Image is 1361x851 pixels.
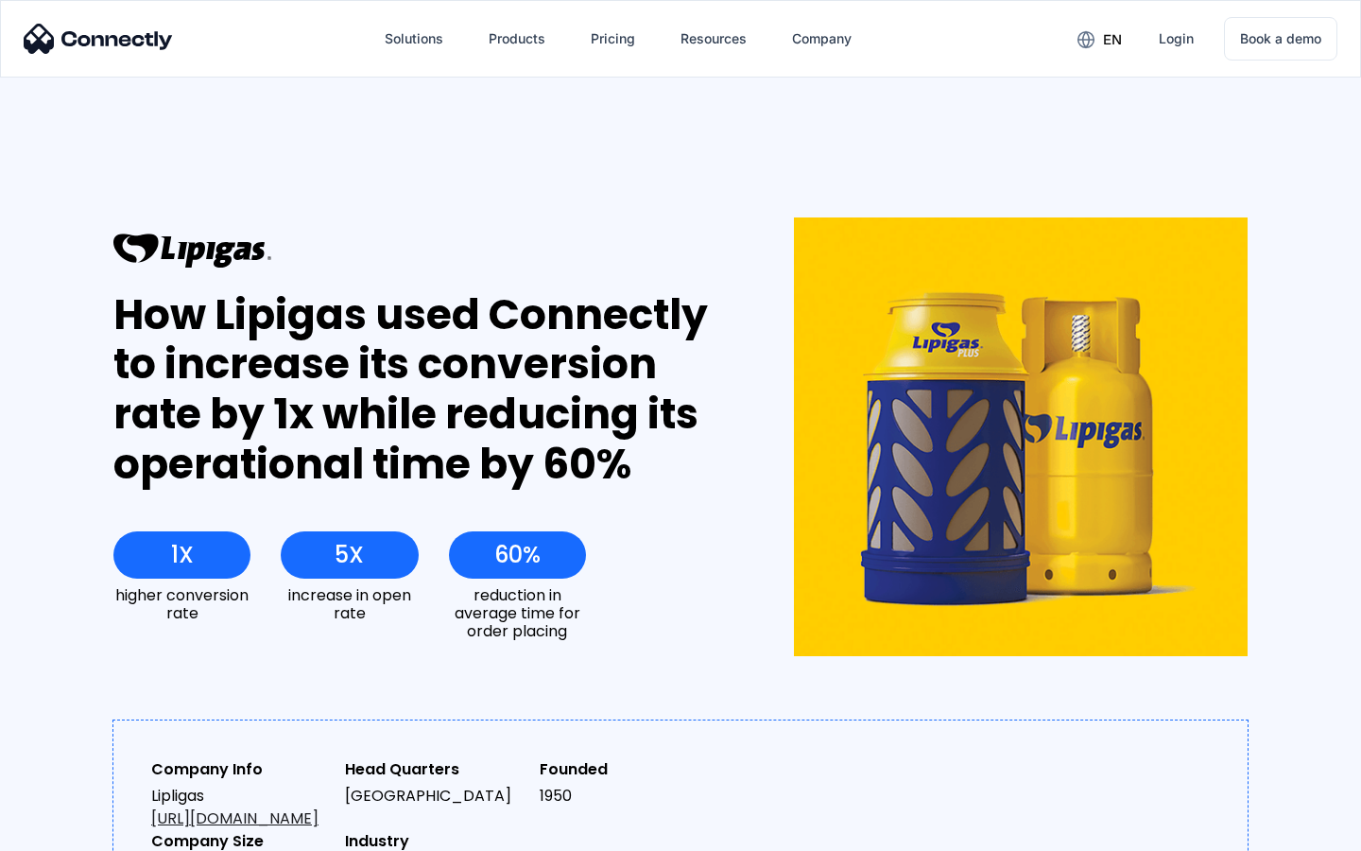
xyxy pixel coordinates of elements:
ul: Language list [38,818,113,844]
div: Lipligas [151,785,330,830]
div: increase in open rate [281,586,418,622]
a: Login [1144,16,1209,61]
aside: Language selected: English [19,818,113,844]
img: Connectly Logo [24,24,173,54]
div: en [1103,26,1122,53]
div: Resources [680,26,747,52]
div: Company [792,26,852,52]
div: reduction in average time for order placing [449,586,586,641]
a: Pricing [576,16,650,61]
div: Products [489,26,545,52]
div: Solutions [385,26,443,52]
a: Book a demo [1224,17,1337,61]
div: Login [1159,26,1194,52]
a: [URL][DOMAIN_NAME] [151,808,319,829]
div: 60% [494,542,541,568]
div: How Lipigas used Connectly to increase its conversion rate by 1x while reducing its operational t... [113,290,725,490]
div: Company Info [151,758,330,781]
div: higher conversion rate [113,586,250,622]
div: Founded [540,758,718,781]
div: [GEOGRAPHIC_DATA] [345,785,524,808]
div: 1X [171,542,194,568]
div: Head Quarters [345,758,524,781]
div: 1950 [540,785,718,808]
div: 5X [335,542,364,568]
div: Pricing [591,26,635,52]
